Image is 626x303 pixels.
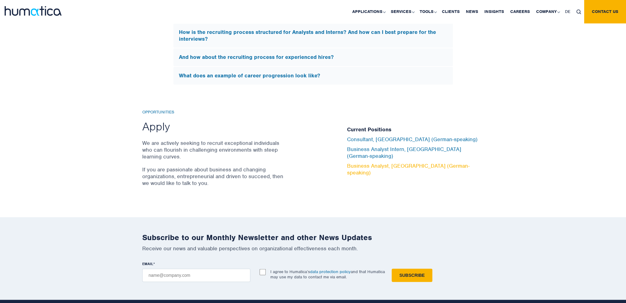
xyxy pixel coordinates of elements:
a: Business Analyst Intern, [GEOGRAPHIC_DATA] (German-speaking) [347,146,461,159]
span: EMAIL [142,261,153,266]
p: I agree to Humatica’s and that Humatica may use my data to contact me via email. [270,269,385,280]
h5: What does an example of career progression look like? [179,72,447,79]
input: I agree to Humatica’sdata protection policyand that Humatica may use my data to contact me via em... [260,269,266,275]
img: search_icon [576,10,581,14]
input: Subscribe [392,269,432,282]
a: Consultant, [GEOGRAPHIC_DATA] (German-speaking) [347,136,478,143]
a: data protection policy [310,269,351,274]
p: We are actively seeking to recruit exceptional individuals who can flourish in challenging enviro... [142,140,285,160]
h2: Subscribe to our Monthly Newsletter and other News Updates [142,233,484,242]
h2: Apply [142,119,285,133]
h6: Opportunities [142,110,285,115]
h5: And how about the recruiting process for experienced hires? [179,54,447,61]
h5: Current Positions [347,126,484,133]
span: DE [565,9,570,14]
input: name@company.com [142,269,250,282]
a: Business Analyst, [GEOGRAPHIC_DATA] (German-speaking) [347,162,470,176]
img: logo [5,6,62,16]
h5: How is the recruiting process structured for Analysts and Interns? And how can I best prepare for... [179,29,447,42]
p: Receive our news and valuable perspectives on organizational effectiveness each month. [142,245,484,252]
p: If you are passionate about business and changing organizations, entrepreneurial and driven to su... [142,166,285,186]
